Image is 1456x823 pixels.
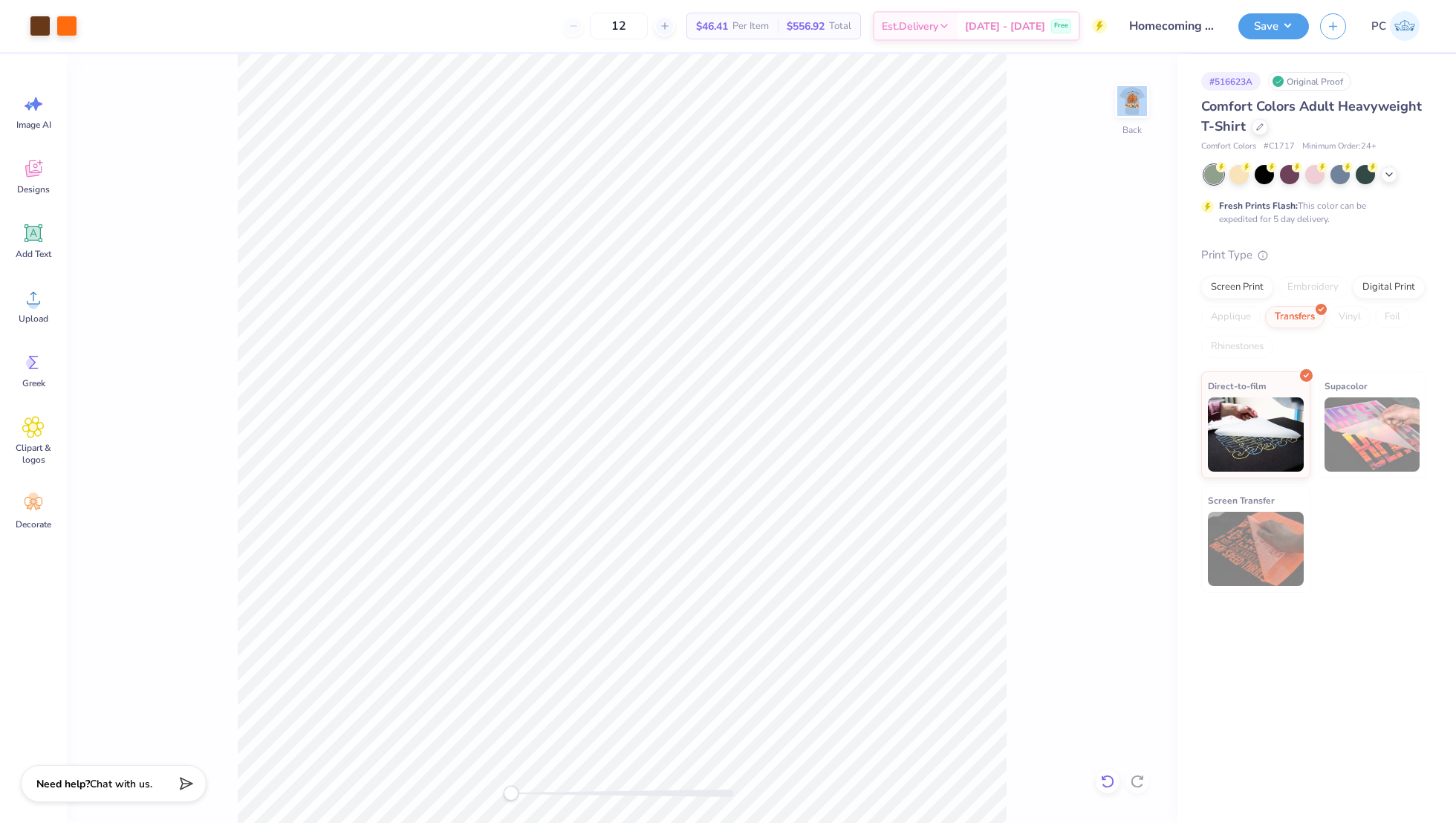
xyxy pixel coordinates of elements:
input: – – [590,13,648,39]
span: [DATE] - [DATE] [965,19,1045,34]
div: Rhinestones [1201,336,1273,358]
span: $556.92 [787,19,825,34]
a: PC [1365,11,1426,41]
span: Greek [22,377,45,389]
span: Clipart & logos [9,442,58,466]
span: Comfort Colors Adult Heavyweight T-Shirt [1201,97,1422,135]
img: Supacolor [1325,397,1420,472]
div: Foil [1375,306,1410,328]
button: Save [1238,13,1309,39]
img: Pema Choden Lama [1390,11,1420,41]
span: $46.41 [696,19,728,34]
span: PC [1371,18,1386,35]
div: Applique [1201,306,1261,328]
span: Image AI [16,119,51,131]
input: Untitled Design [1118,11,1227,41]
span: Comfort Colors [1201,140,1256,153]
span: Minimum Order: 24 + [1302,140,1377,153]
div: Screen Print [1201,276,1273,299]
img: Back [1117,86,1147,116]
div: Embroidery [1278,276,1348,299]
div: Vinyl [1329,306,1371,328]
span: Total [829,19,851,34]
span: Est. Delivery [882,19,938,34]
span: Chat with us. [90,777,152,791]
span: Supacolor [1325,378,1368,394]
div: Original Proof [1268,72,1351,91]
span: Direct-to-film [1208,378,1267,394]
span: Free [1054,21,1068,31]
span: Add Text [16,248,51,260]
div: Accessibility label [504,786,519,801]
span: Decorate [16,518,51,530]
div: Transfers [1265,306,1325,328]
span: Designs [17,183,50,195]
div: Back [1122,123,1142,137]
div: Digital Print [1353,276,1425,299]
div: Print Type [1201,247,1426,264]
img: Screen Transfer [1208,512,1304,586]
div: # 516623A [1201,72,1261,91]
img: Direct-to-film [1208,397,1304,472]
span: Screen Transfer [1208,492,1275,508]
strong: Fresh Prints Flash: [1219,200,1298,212]
span: Upload [19,313,48,325]
span: Per Item [732,19,769,34]
strong: Need help? [36,777,90,791]
div: This color can be expedited for 5 day delivery. [1219,199,1402,226]
span: # C1717 [1264,140,1295,153]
